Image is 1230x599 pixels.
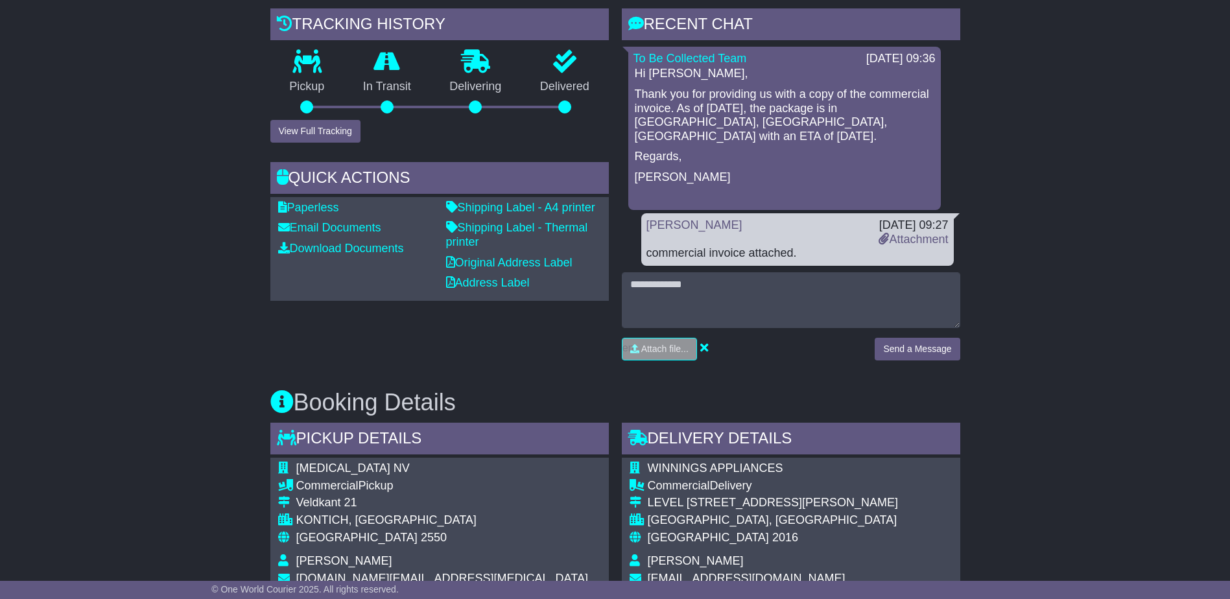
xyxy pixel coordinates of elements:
div: RECENT CHAT [622,8,960,43]
p: Delivering [431,80,521,94]
span: WINNINGS APPLIANCES [648,462,783,475]
p: Thank you for providing us with a copy of the commercial invoice. As of [DATE], the package is in... [635,88,934,143]
a: To Be Collected Team [633,52,747,65]
a: Shipping Label - A4 printer [446,201,595,214]
div: Tracking history [270,8,609,43]
p: Delivered [521,80,609,94]
div: Delivery Details [622,423,960,458]
div: Veldkant 21 [296,496,601,510]
div: Quick Actions [270,162,609,197]
p: Hi [PERSON_NAME], [635,67,934,81]
span: 2550 [421,531,447,544]
div: KONTICH, [GEOGRAPHIC_DATA] [296,513,601,528]
a: Attachment [879,233,948,246]
span: Commercial [296,479,359,492]
div: [DATE] 09:27 [879,218,948,233]
button: View Full Tracking [270,120,361,143]
span: [EMAIL_ADDRESS][DOMAIN_NAME] [648,572,846,585]
span: [GEOGRAPHIC_DATA] [296,531,418,544]
p: Regards, [635,150,934,164]
div: LEVEL [STREET_ADDRESS][PERSON_NAME] [648,496,898,510]
button: Send a Message [875,338,960,360]
a: Original Address Label [446,256,573,269]
h3: Booking Details [270,390,960,416]
div: Pickup [296,479,601,493]
p: Pickup [270,80,344,94]
span: [GEOGRAPHIC_DATA] [648,531,769,544]
span: Commercial [648,479,710,492]
a: Address Label [446,276,530,289]
div: Pickup Details [270,423,609,458]
span: [PERSON_NAME] [648,554,744,567]
span: © One World Courier 2025. All rights reserved. [211,584,399,594]
a: Shipping Label - Thermal printer [446,221,588,248]
div: [GEOGRAPHIC_DATA], [GEOGRAPHIC_DATA] [648,513,898,528]
span: [DOMAIN_NAME][EMAIL_ADDRESS][MEDICAL_DATA][DOMAIN_NAME] [296,572,588,599]
a: Paperless [278,201,339,214]
p: [PERSON_NAME] [635,170,934,185]
span: [PERSON_NAME] [296,554,392,567]
a: Email Documents [278,221,381,234]
p: In Transit [344,80,431,94]
div: commercial invoice attached. [646,246,949,261]
span: [MEDICAL_DATA] NV [296,462,410,475]
a: Download Documents [278,242,404,255]
div: [DATE] 09:36 [866,52,936,66]
div: Delivery [648,479,898,493]
a: [PERSON_NAME] [646,218,742,231]
span: 2016 [772,531,798,544]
